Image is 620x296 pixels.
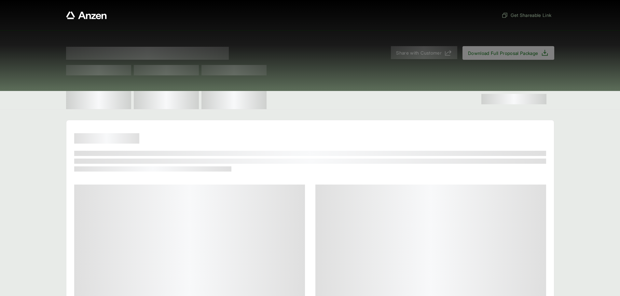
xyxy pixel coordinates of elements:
a: Anzen website [66,11,107,19]
button: Get Shareable Link [499,9,554,21]
span: Test [134,65,199,75]
span: Test [66,65,131,75]
span: Get Shareable Link [502,12,551,19]
span: Proposal for [66,47,229,60]
span: Test [201,65,267,75]
span: Share with Customer [396,49,442,56]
